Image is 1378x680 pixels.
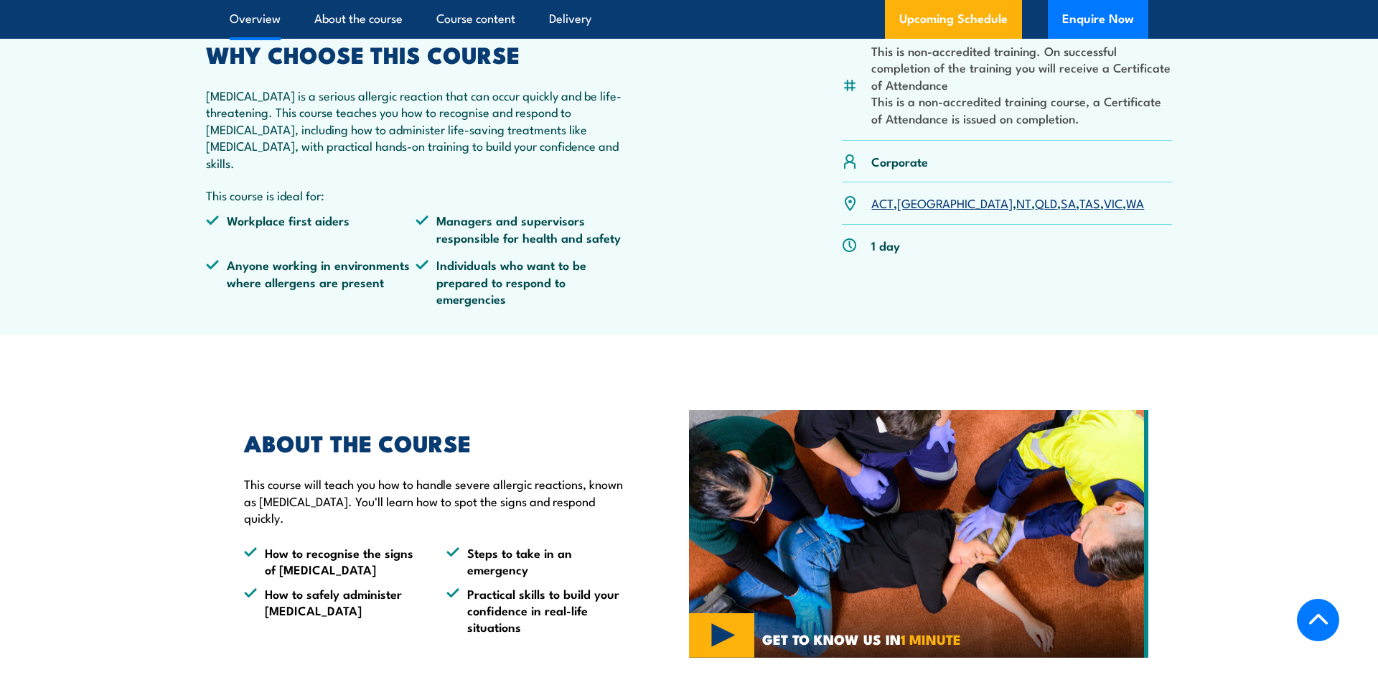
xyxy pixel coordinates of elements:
p: Corporate [871,153,928,169]
a: VIC [1104,194,1122,211]
a: [GEOGRAPHIC_DATA] [897,194,1013,211]
p: This course will teach you how to handle severe allergic reactions, known as [MEDICAL_DATA]. You'... [244,475,623,526]
strong: 1 MINUTE [901,628,961,649]
li: Steps to take in an emergency [446,544,623,578]
a: WA [1126,194,1144,211]
a: TAS [1079,194,1100,211]
h2: ABOUT THE COURSE [244,432,623,452]
img: Website Video Tile (1) [689,410,1148,658]
li: Workplace first aiders [206,212,416,246]
span: GET TO KNOW US IN [762,633,961,646]
li: Individuals who want to be prepared to respond to emergencies [416,256,625,307]
h2: WHY CHOOSE THIS COURSE [206,44,625,64]
p: 1 day [871,237,900,253]
a: NT [1016,194,1031,211]
a: ACT [871,194,894,211]
p: , , , , , , , [871,195,1144,211]
p: This course is ideal for: [206,187,625,203]
li: This is a non-accredited training course, a Certificate of Attendance is issued on completion. [871,93,1172,126]
li: Practical skills to build your confidence in real-life situations [446,585,623,635]
li: Managers and supervisors responsible for health and safety [416,212,625,246]
li: How to recognise the signs of [MEDICAL_DATA] [244,544,421,578]
li: This is non-accredited training. On successful completion of the training you will receive a Cert... [871,42,1172,93]
li: Anyone working in environments where allergens are present [206,256,416,307]
a: SA [1061,194,1076,211]
a: QLD [1035,194,1057,211]
li: How to safely administer [MEDICAL_DATA] [244,585,421,635]
p: [MEDICAL_DATA] is a serious allergic reaction that can occur quickly and be life-threatening. Thi... [206,87,625,171]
